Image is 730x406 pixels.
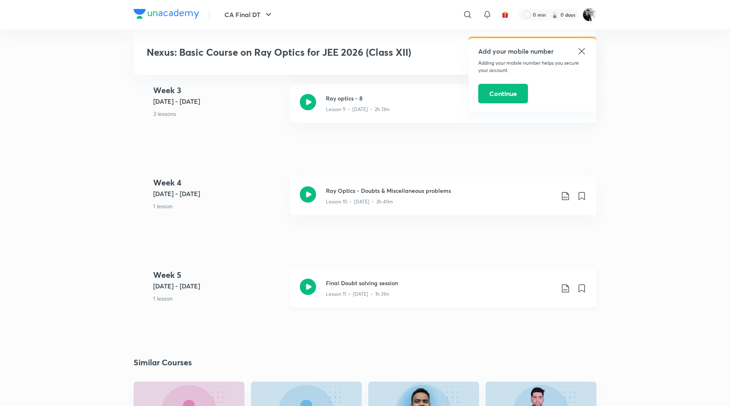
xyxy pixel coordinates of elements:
h3: Final Doubt solving session [326,279,554,287]
h4: Week 4 [153,177,284,189]
img: Company Logo [134,9,199,19]
a: Ray Optics - Doubts & Miscellaneous problemsLesson 10 • [DATE] • 2h 40m [290,177,596,225]
p: Adding your mobile number helps you secure your account. [478,59,587,74]
p: Lesson 11 • [DATE] • 1h 31m [326,290,389,298]
h2: Similar Courses [134,356,192,369]
button: Continue [478,84,528,103]
p: Lesson 10 • [DATE] • 2h 40m [326,198,393,205]
h4: Week 3 [153,84,284,96]
p: 1 lesson [153,202,284,210]
button: avatar [499,8,512,21]
a: Ray optics - 8Lesson 9 • [DATE] • 2h 13m [290,84,596,133]
h4: Week 5 [153,269,284,281]
h5: Add your mobile number [478,46,587,56]
p: Lesson 9 • [DATE] • 2h 13m [326,106,390,113]
h3: Ray Optics - Doubts & Miscellaneous problems [326,186,554,195]
h3: Ray optics - 8 [326,94,554,103]
img: avatar [501,11,509,18]
p: 1 lesson [153,294,284,303]
h5: [DATE] - [DATE] [153,96,284,106]
h5: [DATE] - [DATE] [153,189,284,199]
h5: [DATE] - [DATE] [153,281,284,291]
p: 3 lessons [153,109,284,118]
a: Company Logo [134,9,199,21]
a: Final Doubt solving sessionLesson 11 • [DATE] • 1h 31m [290,269,596,317]
button: CA Final DT [220,7,278,23]
img: Nagesh M [583,8,596,22]
img: streak [551,11,559,19]
h3: Nexus: Basic Course on Ray Optics for JEE 2026 (Class XII) [147,46,466,58]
